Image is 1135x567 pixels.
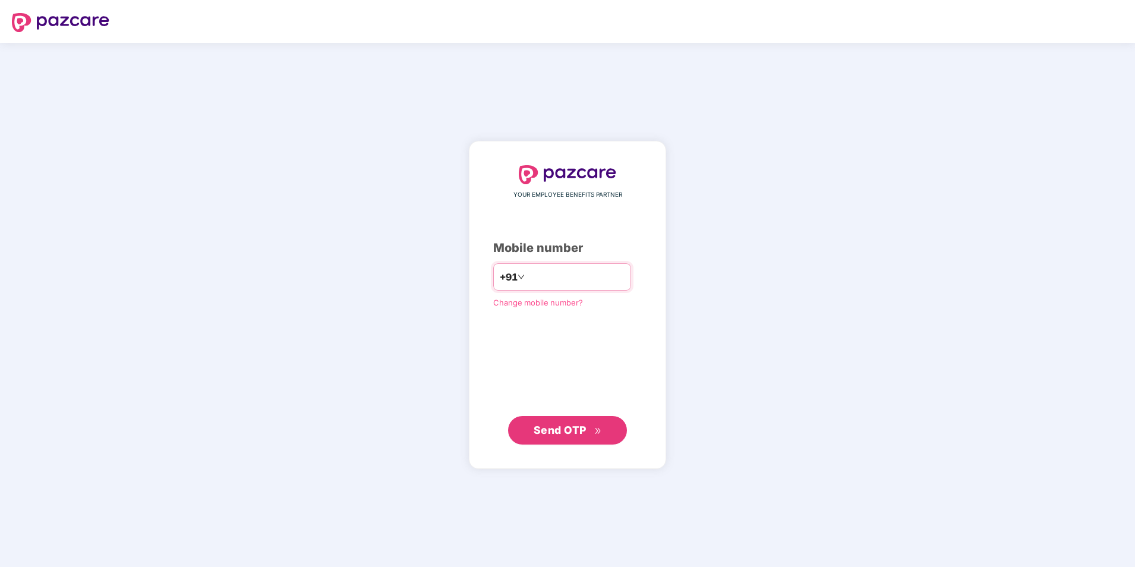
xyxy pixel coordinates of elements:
[12,13,109,32] img: logo
[594,427,602,435] span: double-right
[508,416,627,445] button: Send OTPdouble-right
[513,190,622,200] span: YOUR EMPLOYEE BENEFITS PARTNER
[493,239,642,257] div: Mobile number
[500,270,518,285] span: +91
[519,165,616,184] img: logo
[534,424,587,436] span: Send OTP
[493,298,583,307] a: Change mobile number?
[518,273,525,281] span: down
